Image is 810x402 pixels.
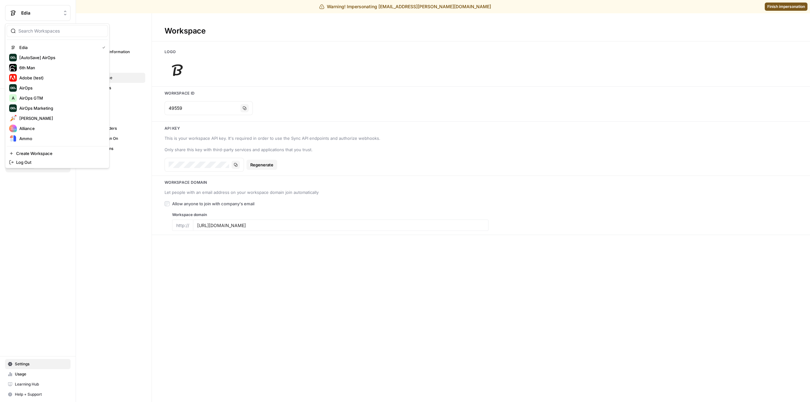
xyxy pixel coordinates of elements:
[165,135,481,141] div: This is your workspace API key. It's required in order to use the Sync API endpoints and authoriz...
[16,159,103,165] span: Log Out
[21,10,59,16] span: Edia
[7,149,108,158] a: Create Workspace
[9,84,17,92] img: AirOps Logo
[82,113,145,123] a: Tags
[82,22,103,30] span: Settings
[5,389,71,399] button: Help + Support
[92,115,142,121] span: Tags
[5,23,109,168] div: Workspace: Edia
[9,54,17,61] img: [AutoSave] AirOps Logo
[18,28,104,34] input: Search Workspaces
[19,95,103,101] span: AirOps GTM
[172,212,489,218] label: Workspace domain
[9,44,17,51] img: Edia Logo
[165,201,170,206] input: Allow anyone to join with company's email
[9,135,17,142] img: Ammo Logo
[5,5,71,21] button: Workspace: Edia
[92,95,142,101] span: Billing
[15,392,68,397] span: Help + Support
[19,44,97,51] span: Edia
[16,150,103,157] span: Create Workspace
[19,65,103,71] span: 6th Man
[15,371,68,377] span: Usage
[19,75,103,81] span: Adobe (test)
[152,90,810,96] h3: Workspace Id
[9,114,17,122] img: Alex Testing Logo
[82,154,145,164] a: Secrets
[19,105,103,111] span: AirOps Marketing
[5,369,71,379] a: Usage
[165,189,481,195] div: Let people with an email address on your workspace domain join automatically
[19,54,103,61] span: [AutoSave] AirOps
[7,158,108,167] a: Log Out
[92,156,142,162] span: Secrets
[12,95,15,101] span: A
[152,26,218,36] div: Workspace
[246,160,277,170] button: Regenerate
[92,75,142,81] span: Workspace
[82,144,145,154] a: Integrations
[15,381,68,387] span: Learning Hub
[152,180,810,185] h3: Workspace Domain
[19,85,103,91] span: AirOps
[92,85,142,91] span: Databases
[152,49,810,55] h3: Logo
[172,201,254,207] span: Allow anyone to join with company's email
[172,220,193,231] div: http://
[9,64,17,71] img: 6th Man Logo
[250,162,273,168] span: Regenerate
[165,146,481,153] div: Only share this key with third-party services and applications that you trust.
[82,73,145,83] a: Workspace
[19,125,103,132] span: Alliance
[82,83,145,93] a: Databases
[9,74,17,82] img: Adobe (test) Logo
[765,3,807,11] a: Finish impersonation
[767,4,805,9] span: Finish impersonation
[92,126,142,131] span: API Providers
[9,104,17,112] img: AirOps Marketing Logo
[9,125,17,132] img: Alliance Logo
[92,136,142,141] span: Single Sign On
[5,379,71,389] a: Learning Hub
[92,105,142,111] span: Team
[82,123,145,133] a: API Providers
[92,146,142,152] span: Integrations
[82,133,145,144] a: Single Sign On
[319,3,491,10] div: Warning! Impersonating [EMAIL_ADDRESS][PERSON_NAME][DOMAIN_NAME]
[19,115,103,121] span: [PERSON_NAME]
[92,49,142,55] span: Personal Information
[82,93,145,103] a: Billing
[7,7,19,19] img: Edia Logo
[152,126,810,131] h3: Api key
[5,359,71,369] a: Settings
[165,57,190,83] img: Company Logo
[82,47,145,57] a: Personal Information
[19,135,103,142] span: Ammo
[82,103,145,113] a: Team
[15,361,68,367] span: Settings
